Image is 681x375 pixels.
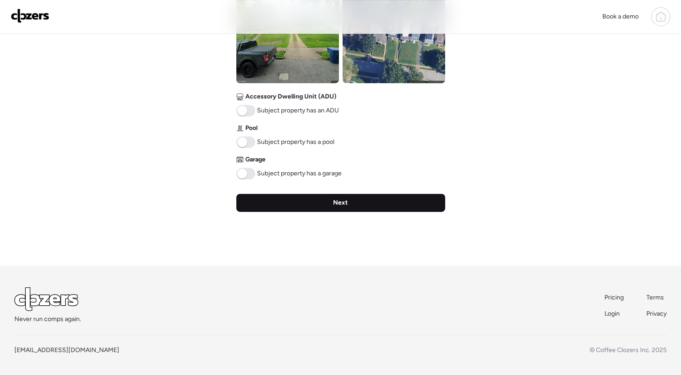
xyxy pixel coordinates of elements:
[245,155,266,164] span: Garage
[257,138,334,147] span: Subject property has a pool
[333,198,348,207] span: Next
[646,293,667,302] a: Terms
[245,92,336,101] span: Accessory Dwelling Unit (ADU)
[646,310,667,317] span: Privacy
[646,294,664,301] span: Terms
[602,13,639,20] span: Book a demo
[646,309,667,318] a: Privacy
[14,315,81,324] span: Never run comps again.
[590,346,667,354] span: © Coffee Clozers Inc. 2025
[604,293,625,302] a: Pricing
[257,169,342,178] span: Subject property has a garage
[11,9,50,23] img: Logo
[14,287,78,311] img: Logo Light
[14,346,119,354] a: [EMAIL_ADDRESS][DOMAIN_NAME]
[604,309,625,318] a: Login
[245,124,257,133] span: Pool
[257,106,339,115] span: Subject property has an ADU
[604,310,620,317] span: Login
[604,294,624,301] span: Pricing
